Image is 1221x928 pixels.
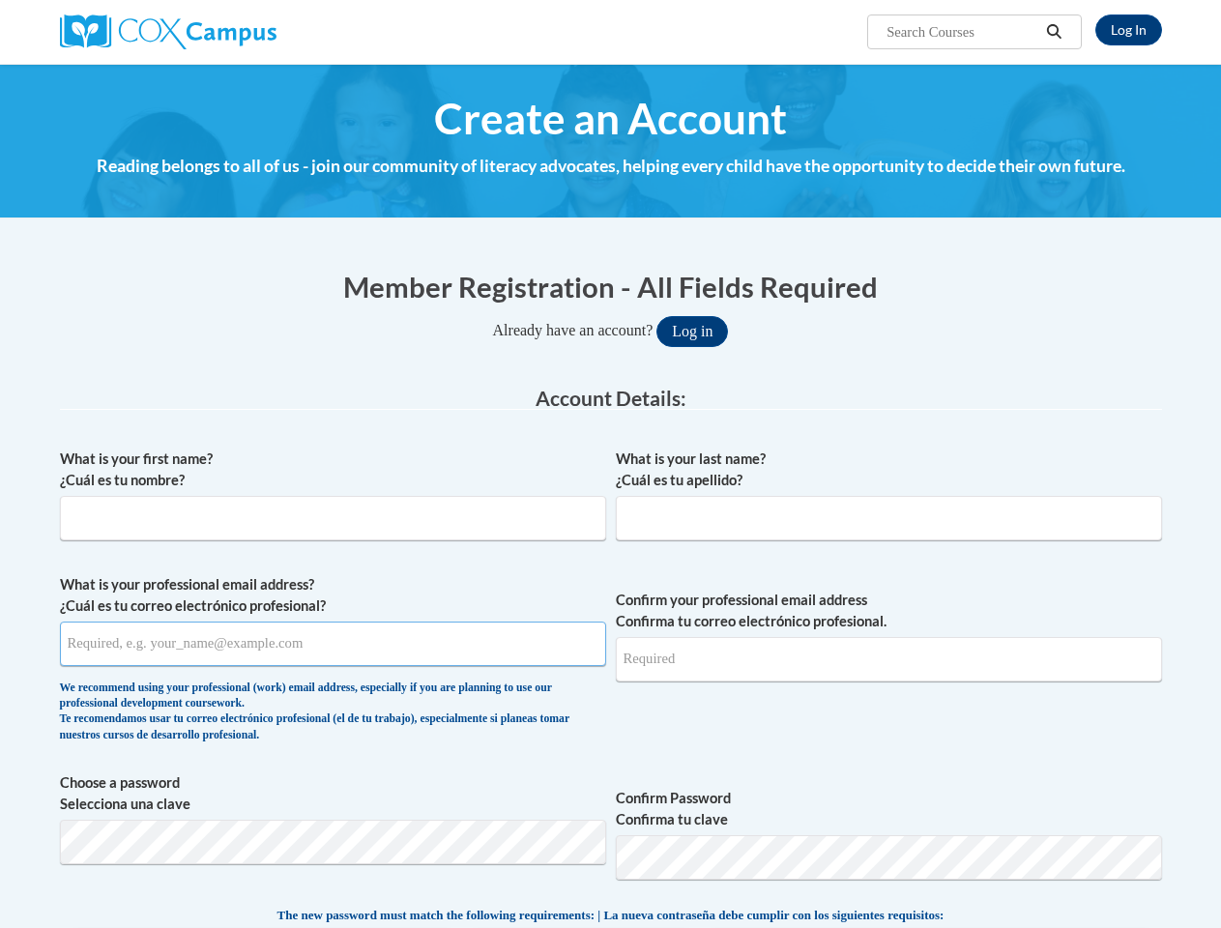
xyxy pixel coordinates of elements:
[1039,20,1068,43] button: Search
[60,14,276,49] img: Cox Campus
[536,386,686,410] span: Account Details:
[616,496,1162,540] input: Metadata input
[616,449,1162,491] label: What is your last name? ¿Cuál es tu apellido?
[885,20,1039,43] input: Search Courses
[434,93,787,144] span: Create an Account
[60,772,606,815] label: Choose a password Selecciona una clave
[60,574,606,617] label: What is your professional email address? ¿Cuál es tu correo electrónico profesional?
[1095,14,1162,45] a: Log In
[60,622,606,666] input: Metadata input
[60,449,606,491] label: What is your first name? ¿Cuál es tu nombre?
[616,788,1162,830] label: Confirm Password Confirma tu clave
[60,154,1162,179] h4: Reading belongs to all of us - join our community of literacy advocates, helping every child have...
[277,907,945,924] span: The new password must match the following requirements: | La nueva contraseña debe cumplir con lo...
[60,681,606,744] div: We recommend using your professional (work) email address, especially if you are planning to use ...
[656,316,728,347] button: Log in
[616,637,1162,681] input: Required
[616,590,1162,632] label: Confirm your professional email address Confirma tu correo electrónico profesional.
[60,496,606,540] input: Metadata input
[493,322,654,338] span: Already have an account?
[60,267,1162,306] h1: Member Registration - All Fields Required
